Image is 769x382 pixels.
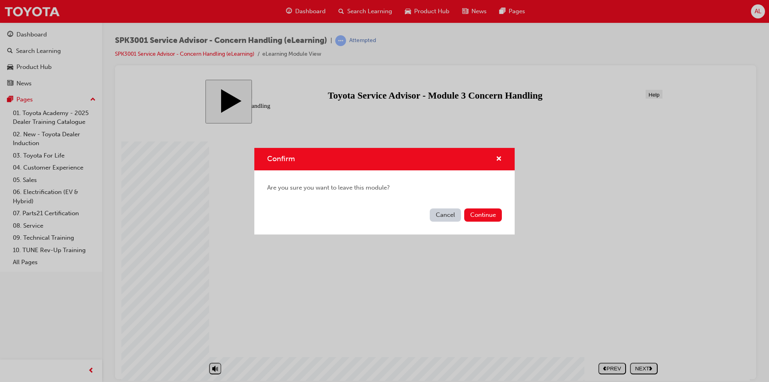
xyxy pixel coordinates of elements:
span: cross-icon [496,156,502,163]
div: Are you sure you want to leave this module? [254,170,515,205]
span: Confirm [267,154,295,163]
button: Cancel [430,208,461,222]
button: Continue [464,208,502,222]
button: cross-icon [496,154,502,164]
div: Confirm [254,148,515,234]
